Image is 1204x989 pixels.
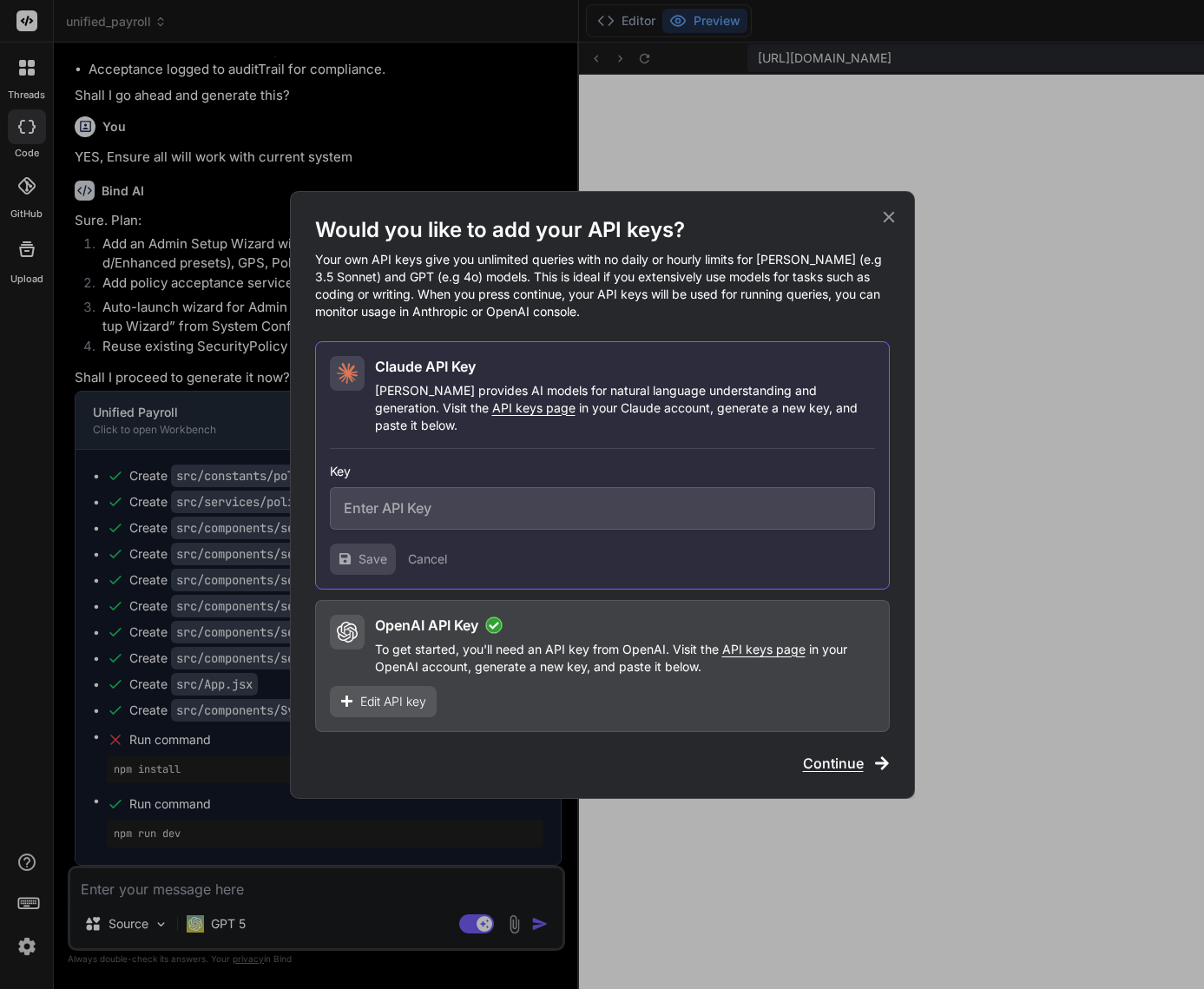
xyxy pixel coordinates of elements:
[330,487,875,530] input: Enter API Key
[408,551,447,568] button: Cancel
[375,615,478,636] h2: OpenAI API Key
[492,400,576,415] span: API keys page
[359,551,387,568] span: Save
[330,544,396,575] button: Save
[330,463,875,480] h3: Key
[722,642,806,656] span: API keys page
[803,753,890,774] button: Continue
[360,693,426,710] span: Edit API key
[315,251,890,320] p: Your own API keys give you unlimited queries with no daily or hourly limits for [PERSON_NAME] (e....
[375,356,476,377] h2: Claude API Key
[375,382,875,434] p: [PERSON_NAME] provides AI models for natural language understanding and generation. Visit the in ...
[375,641,875,676] p: To get started, you'll need an API key from OpenAI. Visit the in your OpenAI account, generate a ...
[803,753,864,774] span: Continue
[315,216,890,244] h1: Would you like to add your API keys?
